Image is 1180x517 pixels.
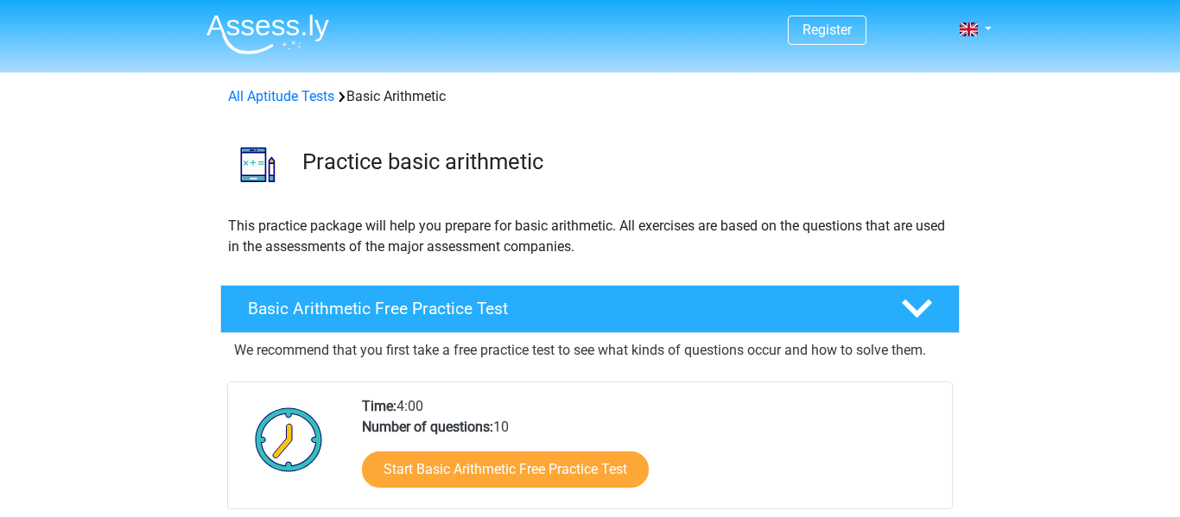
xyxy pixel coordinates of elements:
a: Register [803,22,852,38]
a: Basic Arithmetic Free Practice Test [213,285,967,333]
a: Start Basic Arithmetic Free Practice Test [362,451,649,488]
b: Time: [362,398,397,414]
h4: Basic Arithmetic Free Practice Test [248,299,873,318]
b: Number of questions: [362,419,493,435]
p: This practice package will help you prepare for basic arithmetic. All exercises are based on the ... [228,216,952,257]
img: Clock [245,396,333,482]
h3: Practice basic arithmetic [302,148,946,175]
p: We recommend that you first take a free practice test to see what kinds of questions occur and ho... [234,340,946,361]
img: basic arithmetic [221,128,295,201]
a: All Aptitude Tests [228,88,334,104]
div: 4:00 10 [349,396,951,508]
img: Assessly [206,14,329,54]
div: Basic Arithmetic [221,86,959,107]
